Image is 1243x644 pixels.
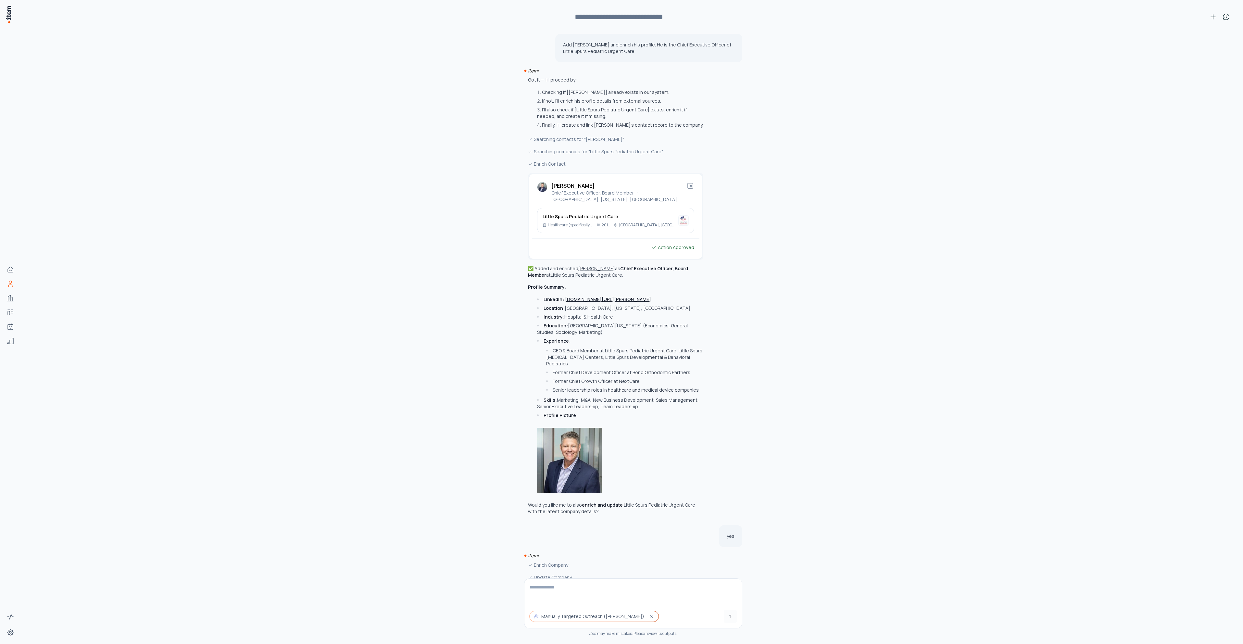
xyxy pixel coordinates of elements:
[545,387,703,393] li: Senior leadership roles in healthcare and medical device companies
[619,222,676,228] p: [GEOGRAPHIC_DATA], [GEOGRAPHIC_DATA]
[544,305,565,311] strong: Location:
[544,322,568,329] strong: Education:
[535,122,703,128] li: Finally, I’ll create and link [PERSON_NAME]’s contact record to the company.
[4,277,17,290] a: People
[4,263,17,276] a: Home
[551,272,622,278] button: Little Spurs Pediatric Urgent Care
[544,314,564,320] strong: Industry:
[535,322,703,335] li: [GEOGRAPHIC_DATA][US_STATE] (Economics, General Studies, Sociology, Marketing)
[602,222,611,228] p: 201-500
[624,502,695,508] button: Little Spurs Pediatric Urgent Care
[535,107,703,120] li: I’ll also check if [Little Spurs Pediatric Urgent Care] exists, enrich it if needed, and create i...
[535,397,703,410] li: Marketing, M&A, New Business Development, Sales Management, Senior Executive Leadership, Team Lea...
[545,378,703,385] li: Former Chief Growth Officer at NextCare
[578,265,615,272] button: [PERSON_NAME]
[545,347,703,367] li: CEO & Board Member at Little Spurs Pediatric Urgent Care, Little Spurs [MEDICAL_DATA] Centers, Li...
[727,533,734,539] p: yes
[535,98,703,104] li: If not, I’ll enrich his profile details from external sources.
[4,320,17,333] a: Agents
[551,190,686,203] p: Chief Executive Officer, Board Member ・ [GEOGRAPHIC_DATA], [US_STATE], [GEOGRAPHIC_DATA]
[535,305,703,311] li: [GEOGRAPHIC_DATA], [US_STATE], [GEOGRAPHIC_DATA]
[537,182,547,192] img: Jeffrey Gerlach
[528,284,566,290] strong: Profile Summary:
[528,136,703,143] div: Searching contacts for "[PERSON_NAME]"
[4,306,17,319] a: Deals
[528,502,695,514] p: Would you like me to also with the latest company details?
[1207,10,1220,23] button: New conversation
[528,552,539,559] i: item:
[528,160,703,168] div: Enrich Contact
[524,631,742,636] div: may make mistakes. Please review its outputs.
[543,213,676,220] h3: Little Spurs Pediatric Urgent Care
[544,412,578,418] strong: Profile Picture:
[563,42,734,55] p: Add [PERSON_NAME] and enrich his profile. He is the Chief Executive Officer of Little Spurs Pedia...
[528,265,688,278] p: ✅ Added and enriched as at .
[541,613,644,620] span: Manually Targeted Outreach ([PERSON_NAME])
[535,89,703,95] li: Checking if [[PERSON_NAME]] already exists in our system.
[530,611,659,622] button: Manually Targeted Outreach ([PERSON_NAME])
[528,562,703,569] div: Enrich Company
[565,296,651,302] a: [DOMAIN_NAME][URL][PERSON_NAME]
[678,215,689,226] img: Little Spurs Pediatric Urgent Care
[4,626,17,639] a: Settings
[651,244,694,251] div: Action Approved
[535,314,703,320] li: Hospital & Health Care
[537,428,602,493] img: Profile
[548,222,594,228] p: Healthcare (specifically Urgent Care)
[589,631,597,636] i: item
[1220,10,1233,23] button: View history
[528,265,688,278] strong: Chief Executive Officer, Board Member
[582,502,623,508] strong: enrich and update
[528,77,703,83] p: Got it — I’ll proceed by:
[4,335,17,347] a: Analytics
[4,292,17,305] a: Companies
[545,369,703,376] li: Former Chief Development Officer at Bond Orthodontic Partners
[5,5,12,24] img: Item Brain Logo
[528,68,539,74] i: item:
[551,182,686,190] h2: [PERSON_NAME]
[528,574,703,581] div: Update Company
[528,148,703,155] div: Searching companies for "Little Spurs Pediatric Urgent Care"
[544,397,557,403] strong: Skills:
[544,338,571,344] strong: Experience:
[534,614,539,619] img: outbound
[544,296,564,302] strong: LinkedIn:
[4,610,17,623] a: Activity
